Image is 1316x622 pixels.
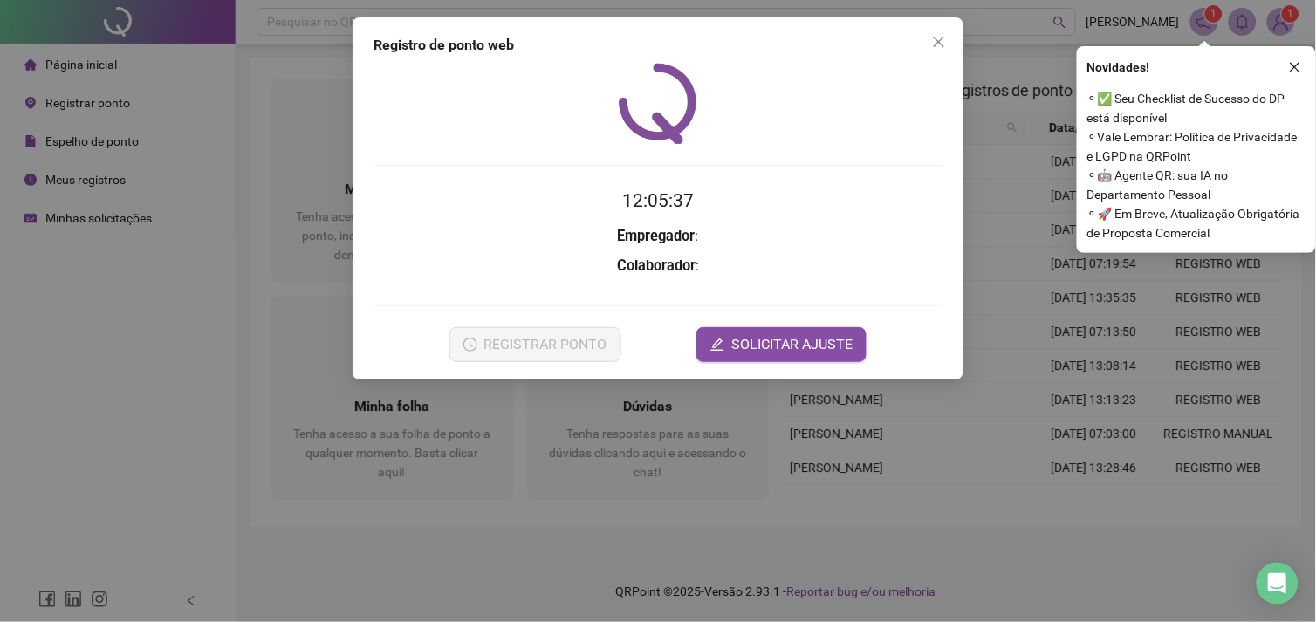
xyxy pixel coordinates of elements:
strong: Empregador [618,228,696,244]
time: 12:05:37 [622,190,694,211]
button: Close [925,28,953,56]
strong: Colaborador [617,257,696,274]
h3: : [374,255,942,277]
span: Novidades ! [1087,58,1150,77]
span: ⚬ 🤖 Agente QR: sua IA no Departamento Pessoal [1087,166,1306,204]
div: Registro de ponto web [374,35,942,56]
span: ⚬ 🚀 Em Breve, Atualização Obrigatória de Proposta Comercial [1087,204,1306,243]
span: SOLICITAR AJUSTE [731,334,853,355]
span: close [932,35,946,49]
span: ⚬ ✅ Seu Checklist de Sucesso do DP está disponível [1087,89,1306,127]
span: edit [710,338,724,352]
h3: : [374,225,942,248]
span: close [1289,61,1301,73]
img: QRPoint [619,63,697,144]
button: editSOLICITAR AJUSTE [696,327,867,362]
div: Open Intercom Messenger [1257,563,1299,605]
span: ⚬ Vale Lembrar: Política de Privacidade e LGPD na QRPoint [1087,127,1306,166]
button: REGISTRAR PONTO [449,327,621,362]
